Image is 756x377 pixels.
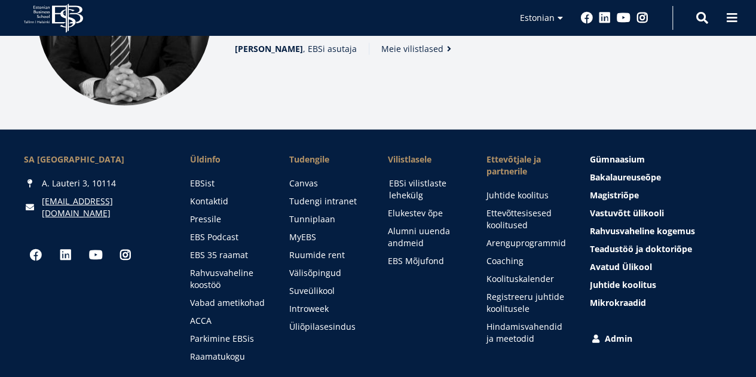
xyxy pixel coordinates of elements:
[289,213,363,225] a: Tunniplaan
[590,207,664,219] span: Vastuvõtt ülikooli
[84,243,108,267] a: Youtube
[190,351,265,363] a: Raamatukogu
[590,261,732,273] a: Avatud Ülikool
[486,237,566,249] a: Arenguprogrammid
[590,189,732,201] a: Magistriõpe
[599,12,611,24] a: Linkedin
[24,177,166,189] div: A. Lauteri 3, 10114
[581,12,593,24] a: Facebook
[590,225,695,237] span: Rahvusvaheline kogemus
[590,171,661,183] span: Bakalaureuseõpe
[381,43,455,55] a: Meie vilistlased
[590,207,732,219] a: Vastuvõtt ülikooli
[190,249,265,261] a: EBS 35 raamat
[54,243,78,267] a: Linkedin
[486,321,566,345] a: Hindamisvahendid ja meetodid
[190,177,265,189] a: EBSist
[486,273,566,285] a: Koolituskalender
[42,195,166,219] a: [EMAIL_ADDRESS][DOMAIN_NAME]
[289,303,363,315] a: Introweek
[590,225,732,237] a: Rahvusvaheline kogemus
[388,225,463,249] a: Alumni uuenda andmeid
[388,255,463,267] a: EBS Mõjufond
[235,43,303,54] strong: [PERSON_NAME]
[486,207,566,231] a: Ettevõttesisesed koolitused
[590,279,732,291] a: Juhtide koolitus
[590,154,645,165] span: Gümnaasium
[636,12,648,24] a: Instagram
[486,255,566,267] a: Coaching
[289,249,363,261] a: Ruumide rent
[190,297,265,309] a: Vabad ametikohad
[289,267,363,279] a: Välisõpingud
[190,231,265,243] a: EBS Podcast
[486,291,566,315] a: Registreeru juhtide koolitusele
[24,154,166,165] div: SA [GEOGRAPHIC_DATA]
[617,12,630,24] a: Youtube
[289,285,363,297] a: Suveülikool
[388,207,463,219] a: Elukestev õpe
[590,189,639,201] span: Magistriõpe
[289,154,363,165] a: Tudengile
[24,243,48,267] a: Facebook
[590,279,656,290] span: Juhtide koolitus
[590,154,732,165] a: Gümnaasium
[289,231,363,243] a: MyEBS
[590,171,732,183] a: Bakalaureuseõpe
[190,267,265,291] a: Rahvusvaheline koostöö
[289,177,363,189] a: Canvas
[388,154,463,165] span: Vilistlasele
[190,154,265,165] span: Üldinfo
[190,213,265,225] a: Pressile
[590,243,732,255] a: Teadustöö ja doktoriõpe
[190,195,265,207] a: Kontaktid
[190,315,265,327] a: ACCA
[590,297,732,309] a: Mikrokraadid
[590,333,732,345] a: Admin
[590,243,692,255] span: Teadustöö ja doktoriõpe
[486,154,566,177] span: Ettevõtjale ja partnerile
[590,261,652,272] span: Avatud Ülikool
[289,195,363,207] a: Tudengi intranet
[289,321,363,333] a: Üliõpilasesindus
[114,243,137,267] a: Instagram
[389,177,464,201] a: EBSi vilistlaste lehekülg
[486,189,566,201] a: Juhtide koolitus
[190,333,265,345] a: Parkimine EBSis
[235,43,357,55] span: , EBSi asutaja
[590,297,646,308] span: Mikrokraadid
